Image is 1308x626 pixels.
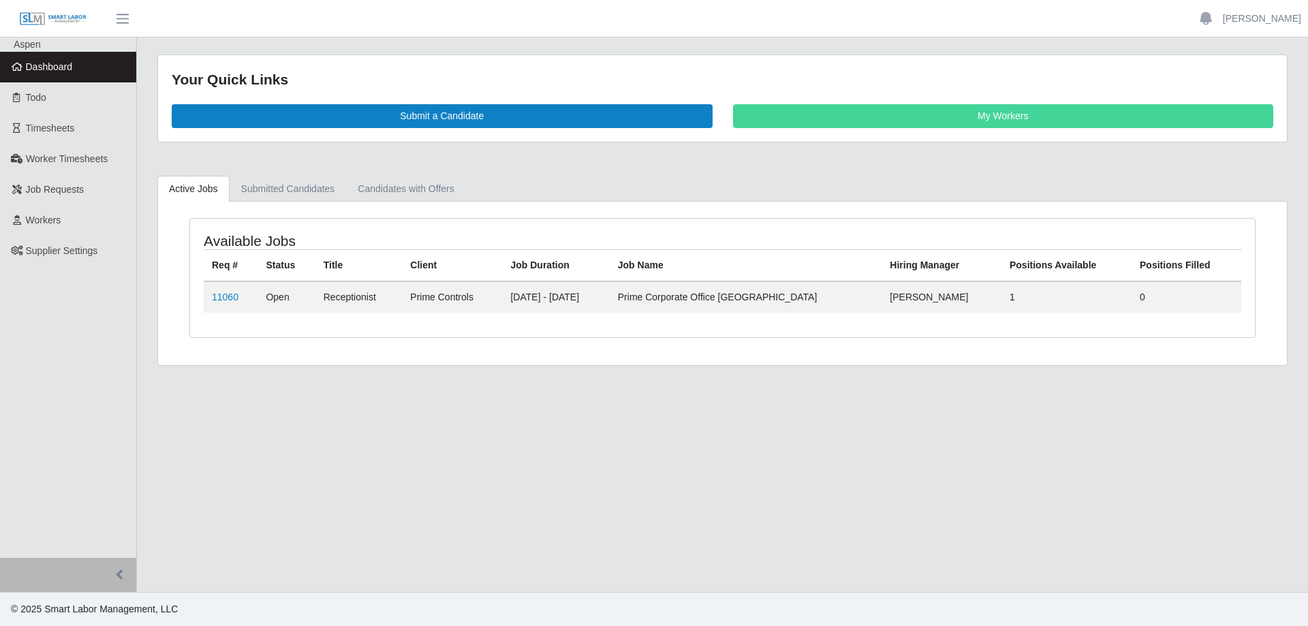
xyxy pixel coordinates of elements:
[204,232,624,249] h4: Available Jobs
[1223,12,1301,26] a: [PERSON_NAME]
[230,176,347,202] a: Submitted Candidates
[315,281,403,313] td: Receptionist
[26,215,61,225] span: Workers
[402,281,502,313] td: Prime Controls
[11,604,178,614] span: © 2025 Smart Labor Management, LLC
[14,39,41,50] span: Aspen
[1001,281,1132,313] td: 1
[733,104,1274,128] a: My Workers
[346,176,465,202] a: Candidates with Offers
[26,245,98,256] span: Supplier Settings
[610,281,882,313] td: Prime Corporate Office [GEOGRAPHIC_DATA]
[19,12,87,27] img: SLM Logo
[882,281,1001,313] td: [PERSON_NAME]
[204,249,258,281] th: Req #
[258,281,315,313] td: Open
[26,123,75,134] span: Timesheets
[258,249,315,281] th: Status
[882,249,1001,281] th: Hiring Manager
[610,249,882,281] th: Job Name
[212,292,238,302] a: 11060
[1132,281,1241,313] td: 0
[502,249,609,281] th: Job Duration
[1001,249,1132,281] th: Positions Available
[172,69,1273,91] div: Your Quick Links
[26,92,46,103] span: Todo
[157,176,230,202] a: Active Jobs
[26,153,108,164] span: Worker Timesheets
[26,184,84,195] span: Job Requests
[26,61,73,72] span: Dashboard
[1132,249,1241,281] th: Positions Filled
[402,249,502,281] th: Client
[502,281,609,313] td: [DATE] - [DATE]
[172,104,713,128] a: Submit a Candidate
[315,249,403,281] th: Title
